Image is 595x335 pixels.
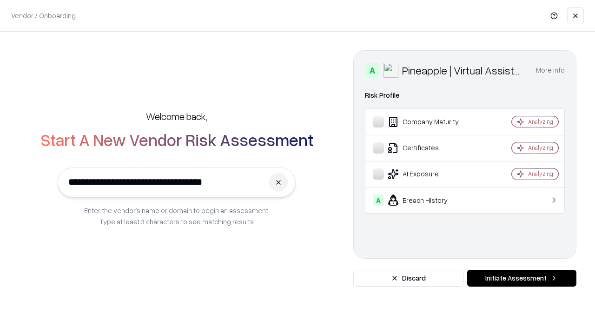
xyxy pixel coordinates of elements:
p: Vendor / Onboarding [11,11,76,20]
h5: Welcome back, [146,110,207,123]
div: A [365,63,380,78]
div: Risk Profile [365,90,565,101]
div: AI Exposure [373,168,484,180]
div: Analyzing [528,170,553,178]
div: Breach History [373,194,484,206]
div: Pineapple | Virtual Assistant Agency [402,63,525,78]
button: More info [536,62,565,79]
div: Analyzing [528,144,553,152]
div: Analyzing [528,118,553,126]
button: Discard [353,270,463,287]
p: Enter the vendor’s name or domain to begin an assessment. Type at least 3 characters to see match... [84,205,270,227]
img: Pineapple | Virtual Assistant Agency [383,63,398,78]
div: Certificates [373,142,484,154]
div: Company Maturity [373,116,484,127]
h2: Start A New Vendor Risk Assessment [40,130,313,149]
div: A [373,194,384,206]
button: Initiate Assessment [467,270,576,287]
